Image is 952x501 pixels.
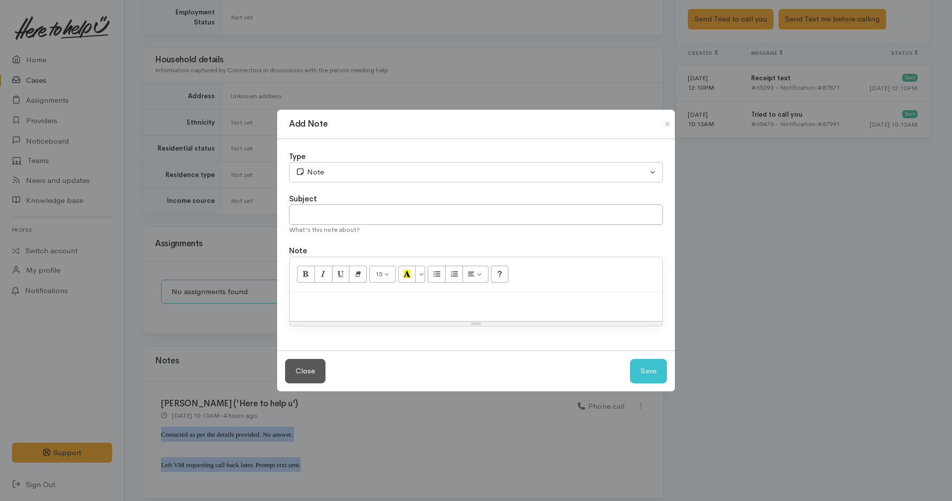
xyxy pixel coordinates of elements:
div: What's this note about? [289,225,663,235]
button: Bold (CTRL+B) [297,266,315,283]
button: Unordered list (CTRL+SHIFT+NUM7) [428,266,446,283]
button: Paragraph [463,266,488,283]
button: Note [289,162,663,182]
button: Remove Font Style (CTRL+\) [349,266,367,283]
button: Italic (CTRL+I) [315,266,332,283]
label: Note [289,245,307,257]
label: Type [289,151,306,163]
button: Underline (CTRL+U) [332,266,350,283]
button: More Color [415,266,425,283]
button: Save [630,359,667,383]
button: Font Size [369,266,396,283]
button: Help [491,266,509,283]
button: Close [659,118,675,130]
button: Recent Color [398,266,416,283]
button: Close [285,359,325,383]
label: Subject [289,193,317,205]
h1: Add Note [289,118,327,131]
div: Resize [290,322,662,326]
button: Ordered list (CTRL+SHIFT+NUM8) [445,266,463,283]
span: 15 [375,270,382,278]
div: Note [296,167,647,178]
